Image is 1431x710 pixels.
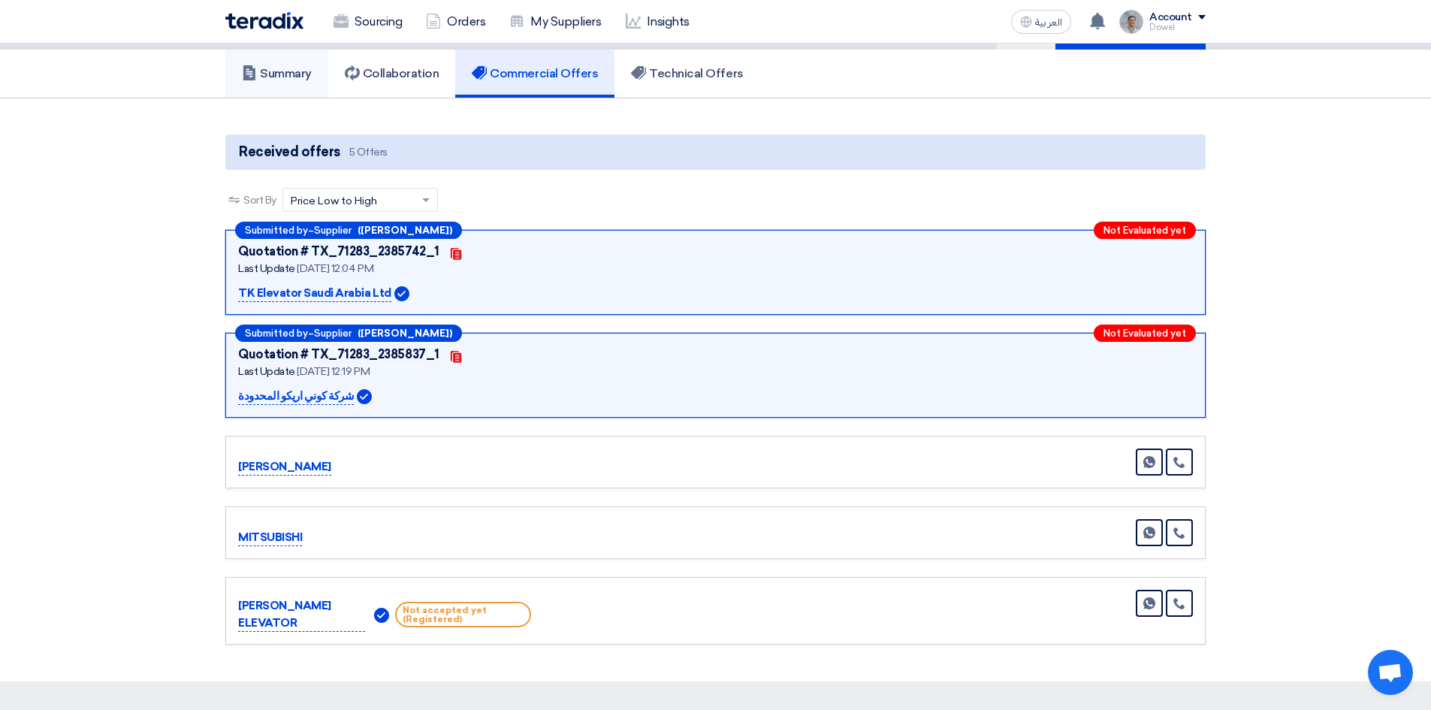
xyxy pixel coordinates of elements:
[374,608,389,623] img: Verified Account
[297,365,370,378] span: [DATE] 12:19 PM
[395,602,531,627] span: Not accepted yet (Registered)
[1368,650,1413,695] div: Open chat
[614,50,759,98] a: Technical Offers
[455,50,614,98] a: Commercial Offers
[1149,23,1206,32] div: Dowel
[225,12,303,29] img: Teradix logo
[238,388,354,406] p: شركة كوني اريكو المحدودة
[238,365,295,378] span: Last Update
[238,285,391,303] p: TK Elevator Saudi Arabia Ltd
[238,529,302,547] p: MITSUBISHI
[314,225,352,235] span: Supplier
[297,262,373,275] span: [DATE] 12:04 PM
[322,5,414,38] a: Sourcing
[243,192,276,208] span: Sort By
[314,328,352,338] span: Supplier
[1103,328,1186,338] span: Not Evaluated yet
[291,193,377,209] span: Price Low to High
[239,142,340,162] span: Received offers
[349,145,388,159] span: 5 Offers
[235,325,462,342] div: –
[235,222,462,239] div: –
[414,5,497,38] a: Orders
[497,5,613,38] a: My Suppliers
[614,5,702,38] a: Insights
[245,328,308,338] span: Submitted by
[238,597,365,632] p: [PERSON_NAME] ELEVATOR
[328,50,456,98] a: Collaboration
[1119,10,1143,34] img: IMG_1753965247717.jpg
[357,389,372,404] img: Verified Account
[1103,225,1186,235] span: Not Evaluated yet
[238,262,295,275] span: Last Update
[345,66,439,81] h5: Collaboration
[394,286,409,301] img: Verified Account
[631,66,743,81] h5: Technical Offers
[1149,11,1192,24] div: Account
[238,243,439,261] div: Quotation # TX_71283_2385742_1
[242,66,312,81] h5: Summary
[358,328,452,338] b: ([PERSON_NAME])
[1011,10,1071,34] button: العربية
[358,225,452,235] b: ([PERSON_NAME])
[238,346,439,364] div: Quotation # TX_71283_2385837_1
[225,50,328,98] a: Summary
[238,458,331,476] p: [PERSON_NAME]
[472,66,598,81] h5: Commercial Offers
[1035,17,1062,28] span: العربية
[245,225,308,235] span: Submitted by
